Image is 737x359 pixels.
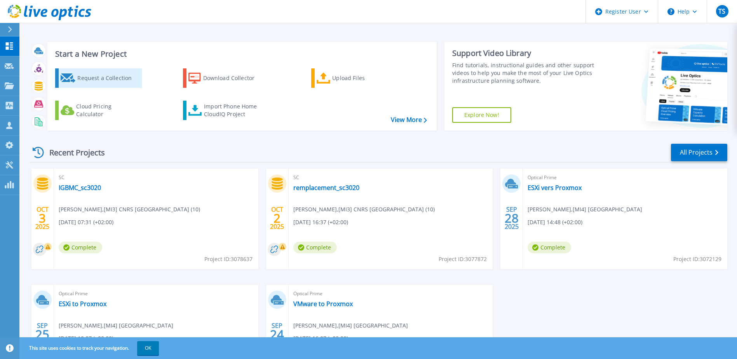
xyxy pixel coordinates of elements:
a: View More [391,116,427,124]
span: 24 [270,331,284,338]
div: Upload Files [332,70,394,86]
a: Cloud Pricing Calculator [55,101,142,120]
div: Support Video Library [452,48,596,58]
span: Project ID: 3078637 [204,255,253,263]
div: OCT 2025 [35,204,50,232]
span: Optical Prime [59,289,254,298]
span: Complete [528,242,571,253]
span: 2 [274,215,281,221]
span: [DATE] 14:48 (+02:00) [528,218,582,227]
a: Request a Collection [55,68,142,88]
div: SEP 2025 [270,320,284,349]
span: [DATE] 16:37 (+02:00) [293,218,348,227]
div: Request a Collection [77,70,139,86]
button: OK [137,341,159,355]
span: Complete [293,242,337,253]
div: Import Phone Home CloudIQ Project [204,103,265,118]
div: Download Collector [203,70,265,86]
a: Explore Now! [452,107,511,123]
span: [PERSON_NAME] , [MI3] CNRS [GEOGRAPHIC_DATA] (10) [293,205,435,214]
a: ESXi vers Proxmox [528,184,582,192]
span: Optical Prime [528,173,723,182]
div: SEP 2025 [35,320,50,349]
a: Download Collector [183,68,270,88]
div: OCT 2025 [270,204,284,232]
a: Upload Files [311,68,398,88]
div: Recent Projects [30,143,115,162]
span: SC [293,173,488,182]
div: SEP 2025 [504,204,519,232]
a: IGBMC_sc3020 [59,184,101,192]
span: [PERSON_NAME] , [MI4] [GEOGRAPHIC_DATA] [528,205,642,214]
span: Project ID: 3072129 [673,255,721,263]
span: [DATE] 10:07 (+02:00) [59,334,113,343]
a: ESXi to Proxmox [59,300,106,308]
div: Find tutorials, instructional guides and other support videos to help you make the most of your L... [452,61,596,85]
span: Complete [59,242,102,253]
span: This site uses cookies to track your navigation. [21,341,159,355]
span: SC [59,173,254,182]
span: [DATE] 16:07 (+02:00) [293,334,348,343]
div: Cloud Pricing Calculator [76,103,138,118]
span: [PERSON_NAME] , [MI3] CNRS [GEOGRAPHIC_DATA] (10) [59,205,200,214]
h3: Start a New Project [55,50,427,58]
span: 25 [35,331,49,338]
span: [PERSON_NAME] , [MI4] [GEOGRAPHIC_DATA] [293,321,408,330]
span: 28 [505,215,519,221]
a: remplacement_sc3020 [293,184,359,192]
span: [DATE] 07:31 (+02:00) [59,218,113,227]
span: Optical Prime [293,289,488,298]
a: VMware to Proxmox [293,300,353,308]
span: [PERSON_NAME] , [MI4] [GEOGRAPHIC_DATA] [59,321,173,330]
span: Project ID: 3077872 [439,255,487,263]
a: All Projects [671,144,727,161]
span: TS [718,8,725,14]
span: 3 [39,215,46,221]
